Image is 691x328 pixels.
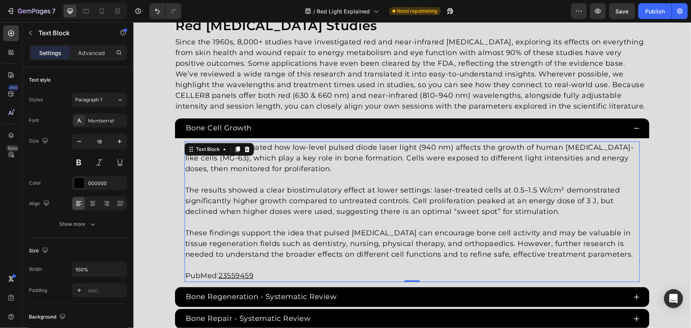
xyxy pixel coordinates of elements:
[52,163,506,195] p: The results showed a clear biostimulatory effect at lower settings: laser-treated cells at 0.5–1....
[52,101,118,111] p: Bone Cell Growth
[6,145,19,151] div: Beta
[29,96,43,103] div: Styles
[51,99,120,113] div: Rich Text Editor. Editing area: main
[51,290,179,303] div: Rich Text Editor. Editing area: main
[638,3,672,19] button: Publish
[52,248,506,259] p: PubMed:
[29,266,42,273] div: Width
[52,269,204,280] p: Bone Regeneration - Systematic Review
[88,117,125,124] div: Montserrat
[29,198,51,209] div: Align
[60,220,97,228] div: Show more
[29,179,41,187] div: Color
[29,312,67,322] div: Background
[29,287,47,294] div: Padding
[149,3,181,19] div: Undo/Redo
[88,287,125,294] div: Add...
[609,3,635,19] button: Save
[51,268,205,281] div: Rich Text Editor. Editing area: main
[72,262,127,277] input: Auto
[397,8,438,15] span: Need republishing
[86,249,120,258] a: 23559459
[61,124,88,131] div: Text Block
[645,7,665,15] div: Publish
[52,291,177,302] p: Bone Repair - Systematic Review
[29,117,39,124] div: Font
[75,96,102,103] span: Paragraph 1
[314,7,316,15] span: /
[72,93,127,107] button: Paragraph 1
[52,120,506,152] p: This study investigated how low-level pulsed diode laser light (940 nm) affects the growth of hum...
[52,206,506,238] p: These findings support the idea that pulsed [MEDICAL_DATA] can encourage bone cell activity and m...
[29,76,51,84] div: Text style
[8,84,19,91] div: 450
[664,289,683,308] div: Open Intercom Messenger
[29,136,50,147] div: Size
[29,217,127,231] button: Show more
[29,246,50,256] div: Size
[52,6,55,16] p: 7
[616,8,629,15] span: Save
[38,28,106,38] p: Text Block
[78,49,105,57] p: Advanced
[88,180,125,187] div: 000000
[39,49,61,57] p: Settings
[133,22,691,328] iframe: Design area
[42,15,516,90] p: Since the 1960s, 8,000+ studies have investigated red and near-infrared [MEDICAL_DATA], exploring...
[317,7,370,15] span: Red Light Explained
[3,3,59,19] button: 7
